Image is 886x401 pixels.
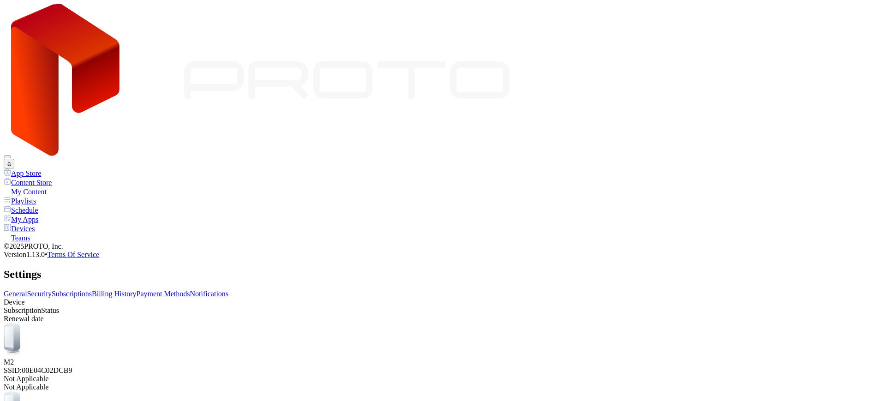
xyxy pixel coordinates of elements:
[4,383,882,391] div: Not Applicable
[4,306,41,314] span: Subscription
[4,358,882,366] div: M2
[4,168,882,178] a: App Store
[4,298,882,306] div: Device
[4,224,882,233] a: Devices
[4,375,882,383] div: Not Applicable
[4,187,882,196] a: My Content
[92,290,136,298] a: Billing History
[52,290,92,298] a: Subscriptions
[4,290,27,298] a: General
[4,215,882,224] a: My Apps
[4,233,882,242] a: Teams
[48,251,100,258] a: Terms Of Service
[4,205,882,215] a: Schedule
[4,315,882,323] div: Renewal date
[4,159,14,168] button: a
[137,290,190,298] a: Payment Methods
[27,290,52,298] a: Security
[4,306,882,315] div: Status
[4,366,882,375] div: SSID: 00E04C02DCB9
[4,178,882,187] a: Content Store
[4,196,882,205] a: Playlists
[4,251,48,258] span: Version 1.13.0 •
[4,268,882,281] h2: Settings
[4,242,882,251] div: © 2025 PROTO, Inc.
[190,290,229,298] a: Notifications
